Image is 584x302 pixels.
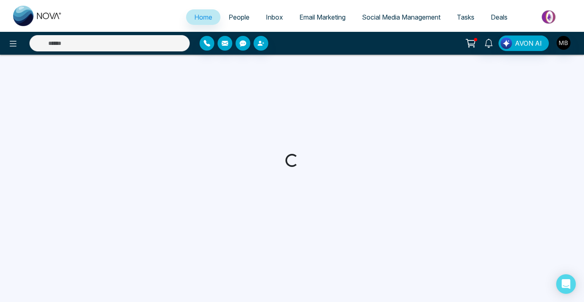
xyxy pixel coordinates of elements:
span: People [229,13,249,21]
img: User Avatar [557,36,571,50]
button: AVON AI [499,36,549,51]
a: Tasks [449,9,483,25]
span: Inbox [266,13,283,21]
img: Lead Flow [501,38,512,49]
span: Deals [491,13,508,21]
span: Email Marketing [299,13,346,21]
a: People [220,9,258,25]
a: Inbox [258,9,291,25]
a: Social Media Management [354,9,449,25]
a: Email Marketing [291,9,354,25]
img: Market-place.gif [520,8,579,26]
span: Tasks [457,13,474,21]
span: Home [194,13,212,21]
a: Deals [483,9,516,25]
div: Open Intercom Messenger [556,274,576,294]
img: Nova CRM Logo [13,6,62,26]
a: Home [186,9,220,25]
span: Social Media Management [362,13,440,21]
span: AVON AI [515,38,542,48]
